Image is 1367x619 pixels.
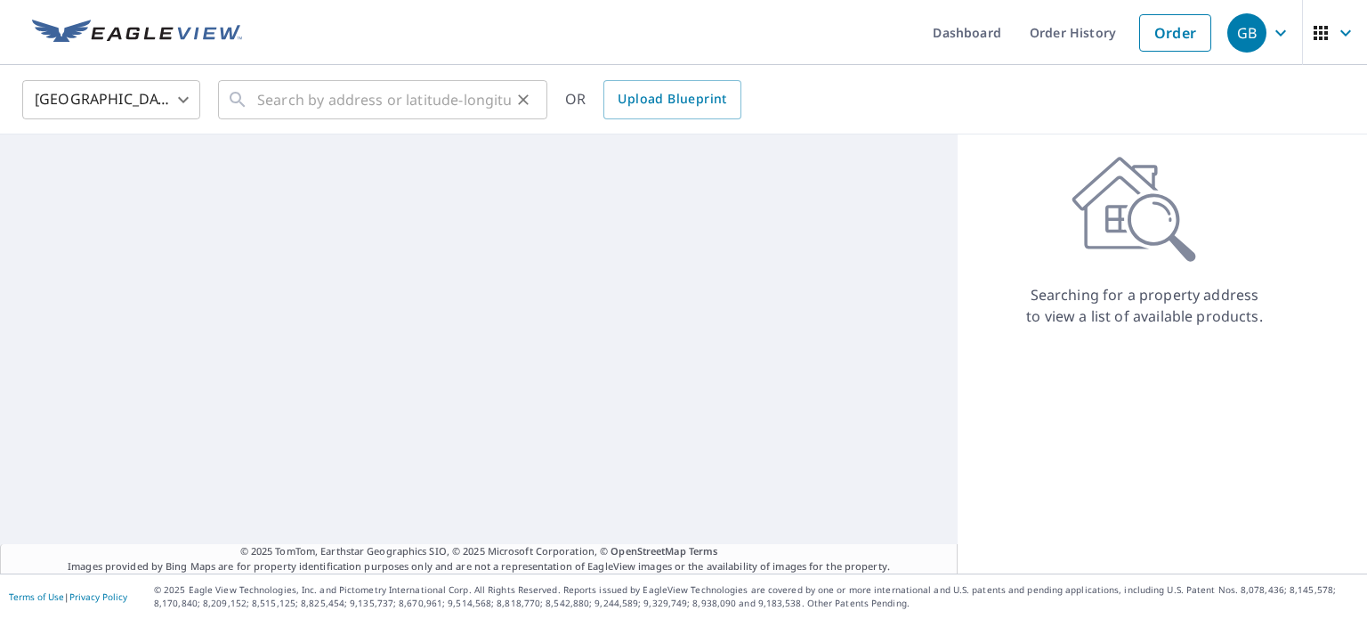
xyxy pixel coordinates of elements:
a: Terms of Use [9,590,64,603]
p: Searching for a property address to view a list of available products. [1025,284,1264,327]
span: Upload Blueprint [618,88,726,110]
a: OpenStreetMap [611,544,685,558]
span: © 2025 TomTom, Earthstar Geographics SIO, © 2025 Microsoft Corporation, © [240,544,718,559]
a: Terms [689,544,718,558]
div: GB [1227,13,1266,53]
a: Order [1139,14,1211,52]
a: Privacy Policy [69,590,127,603]
button: Clear [511,87,536,112]
p: © 2025 Eagle View Technologies, Inc. and Pictometry International Corp. All Rights Reserved. Repo... [154,583,1358,610]
a: Upload Blueprint [603,80,740,119]
div: OR [565,80,741,119]
input: Search by address or latitude-longitude [257,75,511,125]
img: EV Logo [32,20,242,46]
p: | [9,591,127,602]
div: [GEOGRAPHIC_DATA] [22,75,200,125]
